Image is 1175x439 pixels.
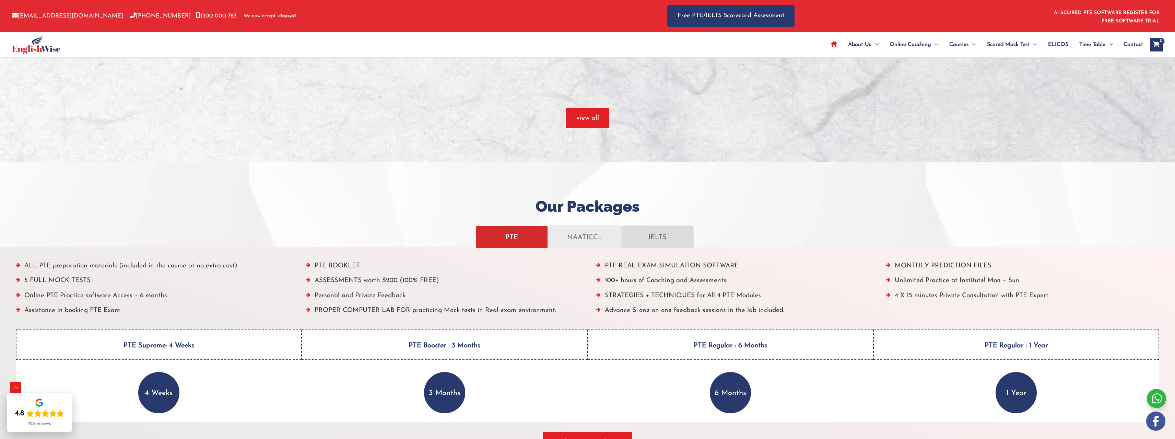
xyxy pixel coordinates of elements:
li: STRATEGIES + TECHNIQUES for All 4 PTE Modules [596,290,869,305]
span: Menu Toggle [931,33,938,57]
div: 4.8 [15,409,24,418]
li: Assistance in booking PTE Exam [16,305,289,320]
span: view all [576,113,599,123]
li: PTE REAL EXAM SIMULATION SOFTWARE [596,260,869,275]
li: Advance & one on one feedback sessions in the lab included. [596,305,869,320]
p: 6 Months [710,372,751,413]
p: 3 Months [424,372,465,413]
span: Courses [949,33,969,57]
h4: PTE Regular : 1 Year [873,330,1159,360]
span: Menu Toggle [969,33,976,57]
p: PTE [483,231,541,243]
span: Time Table [1079,33,1105,57]
span: Contact [1124,33,1143,57]
p: 4 Weeks [138,372,179,413]
a: [PHONE_NUMBER] [130,13,191,19]
h4: PTE Regular : 6 Months [588,330,873,360]
a: View Shopping Cart, empty [1150,38,1163,51]
li: ALL PTE preparation materials (included in the course at no extra cost) [16,260,289,275]
li: Personal and Private Feedback [306,290,579,305]
a: [EMAIL_ADDRESS][DOMAIN_NAME] [12,13,123,19]
li: 5 FULL MOCK TESTS [16,275,289,290]
img: Afterpay-Logo [278,14,296,18]
img: white-facebook.png [1146,412,1165,431]
a: About UsMenu Toggle [843,33,884,57]
span: Menu Toggle [1105,33,1113,57]
span: About Us [848,33,871,57]
li: 4 X 15 minutes Private Consultation with PTE Expert [886,290,1159,305]
span: Menu Toggle [1030,33,1037,57]
span: Menu Toggle [871,33,879,57]
span: We now accept [244,13,275,20]
div: 723 reviews [28,421,51,427]
a: ELICOS [1043,33,1074,57]
a: AI SCORED PTE SOFTWARE REGISTER FOR FREE SOFTWARE TRIAL [1054,10,1160,24]
li: 100+ hours of Coaching and Assessments. [596,275,869,290]
a: Scored Mock TestMenu Toggle [982,33,1043,57]
a: CoursesMenu Toggle [944,33,982,57]
h4: PTE Supreme: 4 Weeks [16,330,302,360]
a: Contact [1118,33,1143,57]
li: PROPER COMPUTER LAB FOR practicing Mock tests in Real exam environment. [306,305,579,320]
li: ASSESSMENTS worth $200 (100% FREE) [306,275,579,290]
aside: Header Widget 1 [1050,5,1163,27]
a: 1300 000 783 [196,13,237,19]
img: cropped-ew-logo [12,35,60,54]
li: Unlimited Practice at Institute! Mon – Sun [886,275,1159,290]
a: Free PTE/IELTS Scorecard Assessment [667,5,795,27]
p: 1 Year [996,372,1037,413]
button: view all [566,108,609,128]
a: Online CoachingMenu Toggle [884,33,944,57]
h4: PTE Booster : 3 Months [302,330,587,360]
span: Online Coaching [890,33,931,57]
li: PTE BOOKLET [306,260,579,275]
nav: Site Navigation: Main Menu [825,33,1143,57]
li: Online PTE Practice software Access – 6 months [16,290,289,305]
span: Scored Mock Test [987,33,1030,57]
p: NAATICCL [555,231,613,243]
a: Time TableMenu Toggle [1074,33,1118,57]
p: IELTS [628,231,686,243]
span: ELICOS [1048,33,1068,57]
div: Rating: 4.8 out of 5 [15,409,64,418]
li: MONTHLY PREDICTION FILES [886,260,1159,275]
